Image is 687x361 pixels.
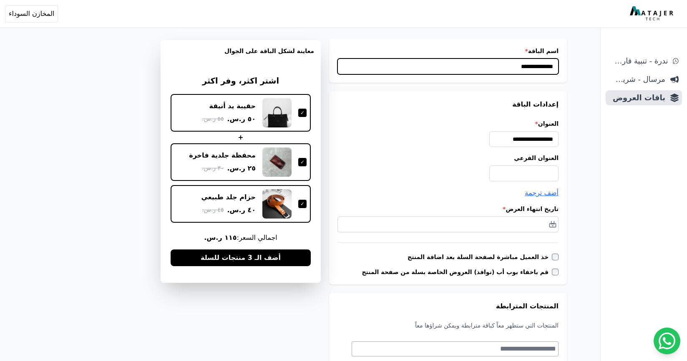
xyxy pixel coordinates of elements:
[262,189,292,219] img: حزام جلد طبيعي
[5,5,58,23] button: المخازن السوداء
[171,132,311,142] div: +
[202,114,224,123] span: ٥٥ ر.س.
[609,92,665,104] span: باقات العروض
[167,47,314,65] h3: معاينة لشكل الباقة على الجوال
[204,234,237,242] b: ١١٥ ر.س.
[337,154,559,162] label: العنوان الفرعي
[408,253,552,261] label: خذ العميل مباشرة لصفحة السلة بعد اضافة المنتج
[171,233,311,243] span: اجمالي السعر:
[525,189,559,197] span: أضف ترجمة
[337,205,559,213] label: تاريخ انتهاء العرض
[337,321,559,330] p: المنتجات التي ستظهر معاً كباقة مترابطة ويمكن شراؤها معاً
[202,164,224,173] span: ٣٠ ر.س.
[209,102,256,111] div: حقيبة يد أنيقة
[227,163,256,173] span: ٢٥ ر.س.
[201,253,281,263] span: أضف الـ 3 منتجات للسلة
[171,249,311,266] button: أضف الـ 3 منتجات للسلة
[525,188,559,198] button: أضف ترجمة
[337,47,559,55] label: اسم الباقة
[609,74,665,85] span: مرسال - شريط دعاية
[262,147,292,177] img: محفظة جلدية فاخرة
[9,9,54,19] span: المخازن السوداء
[202,206,224,214] span: ٤٥ ر.س.
[189,151,256,160] div: محفظة جلدية فاخرة
[630,6,675,21] img: MatajerTech Logo
[201,193,256,202] div: حزام جلد طبيعي
[337,119,559,128] label: العنوان
[171,75,311,87] h3: اشتر اكثر، وفر اكثر
[227,205,256,215] span: ٤٠ ر.س.
[337,99,559,109] h3: إعدادات الباقة
[227,114,256,124] span: ٥٠ ر.س.
[262,98,292,127] img: حقيبة يد أنيقة
[362,268,552,276] label: قم باخفاء بوب أب (نوافذ) العروض الخاصة بسلة من صفحة المنتج
[337,301,559,311] h3: المنتجات المترابطة
[352,344,556,354] textarea: Search
[609,55,668,67] span: ندرة - تنبية قارب علي النفاذ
